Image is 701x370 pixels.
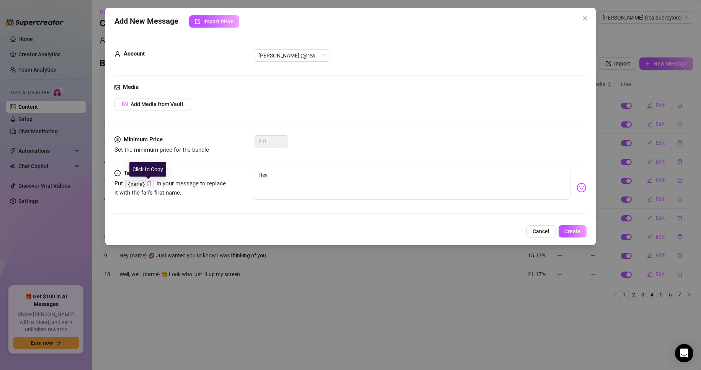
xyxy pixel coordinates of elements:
span: message [114,169,121,178]
strong: Text [124,170,135,177]
span: Cancel [533,228,549,234]
span: Set the minimum price for the bundle [114,146,209,153]
span: dollar [114,135,121,144]
span: Audrey (@realaudreyxxx) [258,50,326,61]
button: Import PPVs [189,15,239,28]
span: Add New Message [114,15,178,28]
span: Close [579,15,591,21]
span: Add Media from Vault [131,101,183,107]
strong: Minimum Price [124,136,163,143]
span: close [582,15,588,21]
button: Add Media from Vault [114,98,191,110]
span: Create [564,228,581,234]
span: Put in your message to replace it with the fan's first name. [114,180,226,196]
button: Close [579,12,591,25]
button: Click to Copy [147,181,152,187]
span: copy [147,181,152,186]
span: picture [114,83,120,92]
span: picture [122,101,127,106]
button: Cancel [526,225,556,237]
strong: Account [124,50,145,57]
span: Import PPVs [203,18,234,25]
textarea: Hey [254,169,571,200]
img: svg%3e [577,183,587,193]
div: Click to Copy [129,162,166,177]
code: {name} [125,180,154,188]
button: Create [559,225,587,237]
span: import [195,19,200,24]
strong: Media [123,83,139,90]
span: user [114,49,121,59]
div: Open Intercom Messenger [675,344,693,362]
